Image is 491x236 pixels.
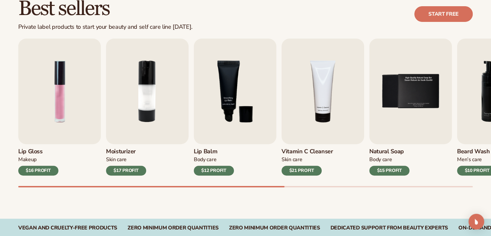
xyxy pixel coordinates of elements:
[106,166,146,176] div: $17 PROFIT
[194,166,234,176] div: $12 PROFIT
[282,148,333,155] h3: Vitamin C Cleanser
[18,156,58,163] div: Makeup
[18,24,192,31] div: Private label products to start your beauty and self care line [DATE].
[194,148,234,155] h3: Lip Balm
[330,225,448,231] div: Dedicated Support From Beauty Experts
[282,39,364,176] a: 4 / 9
[18,148,58,155] h3: Lip Gloss
[229,225,320,231] div: Zero Minimum Order QuantitieS
[369,166,409,176] div: $15 PROFIT
[414,6,473,22] a: Start free
[282,156,333,163] div: Skin Care
[18,225,117,231] div: Vegan and Cruelty-Free Products
[282,166,322,176] div: $21 PROFIT
[106,148,146,155] h3: Moisturizer
[106,156,146,163] div: Skin Care
[468,214,484,229] div: Open Intercom Messenger
[106,39,189,176] a: 2 / 9
[194,39,276,176] a: 3 / 9
[369,148,409,155] h3: Natural Soap
[369,156,409,163] div: Body Care
[194,156,234,163] div: Body Care
[18,39,101,176] a: 1 / 9
[18,166,58,176] div: $16 PROFIT
[128,225,219,231] div: Zero Minimum Order QuantitieS
[369,39,452,176] a: 5 / 9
